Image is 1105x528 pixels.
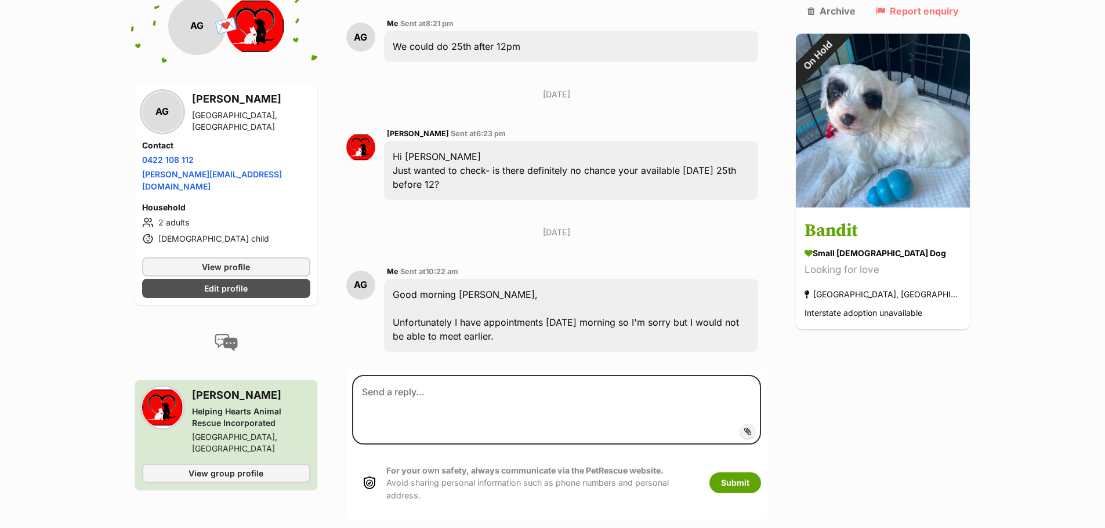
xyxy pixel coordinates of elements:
div: [GEOGRAPHIC_DATA], [GEOGRAPHIC_DATA] [192,110,310,133]
span: Me [387,267,398,276]
span: 6:23 pm [476,129,506,138]
li: [DEMOGRAPHIC_DATA] child [142,232,310,246]
h4: Household [142,202,310,213]
a: Archive [807,6,856,16]
span: View profile [202,261,250,273]
span: [PERSON_NAME] [387,129,449,138]
h3: Bandit [805,219,961,245]
h4: Contact [142,140,310,151]
a: 0422 108 112 [142,155,194,165]
h3: [PERSON_NAME] [192,387,310,403]
div: [GEOGRAPHIC_DATA], [GEOGRAPHIC_DATA] [192,431,310,454]
div: AG [346,271,375,300]
li: 2 adults [142,216,310,230]
span: Sent at [400,267,458,276]
h3: [PERSON_NAME] [192,91,310,107]
span: Edit profile [204,282,248,294]
p: [DATE] [346,88,767,100]
span: 💌 [213,14,239,39]
a: Edit profile [142,279,310,298]
div: [GEOGRAPHIC_DATA], [GEOGRAPHIC_DATA] [805,287,961,303]
div: Hi [PERSON_NAME] Just wanted to check- is there definitely no chance your available [DATE] 25th b... [384,141,759,200]
a: On Hold [796,198,970,210]
span: Sent at [451,129,506,138]
span: Sent at [400,19,454,28]
div: small [DEMOGRAPHIC_DATA] Dog [805,247,961,260]
p: [DATE] [346,226,767,238]
a: Bandit small [DEMOGRAPHIC_DATA] Dog Looking for love [GEOGRAPHIC_DATA], [GEOGRAPHIC_DATA] Interst... [796,210,970,330]
span: Interstate adoption unavailable [805,308,922,318]
p: Avoid sharing personal information such as phone numbers and personal address. [386,464,698,501]
span: 8:21 pm [426,19,454,28]
strong: For your own safety, always communicate via the PetRescue website. [386,465,664,475]
div: Looking for love [805,263,961,278]
div: On Hold [780,18,856,93]
img: Helping Hearts Animal Rescue Incorporated profile pic [142,387,183,428]
a: View profile [142,257,310,276]
div: We could do 25th after 12pm [384,31,759,62]
div: AG [142,92,183,132]
a: [PERSON_NAME][EMAIL_ADDRESS][DOMAIN_NAME] [142,169,282,191]
span: 10:22 am [426,267,458,276]
div: Good morning [PERSON_NAME], Unfortunately I have appointments [DATE] morning so I'm sorry but I w... [384,279,759,352]
a: View group profile [142,464,310,483]
div: AG [346,23,375,52]
img: conversation-icon-4a6f8262b818ee0b60e3300018af0b2d0b884aa5de6e9bcb8d3d4eeb1a70a7c4.svg [215,334,238,351]
img: Daniela Matheson profile pic [346,133,375,162]
a: Report enquiry [876,6,959,16]
span: View group profile [189,467,263,479]
div: Helping Hearts Animal Rescue Incorporated [192,406,310,429]
img: Bandit [796,34,970,207]
button: Submit [709,472,761,493]
span: Me [387,19,398,28]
